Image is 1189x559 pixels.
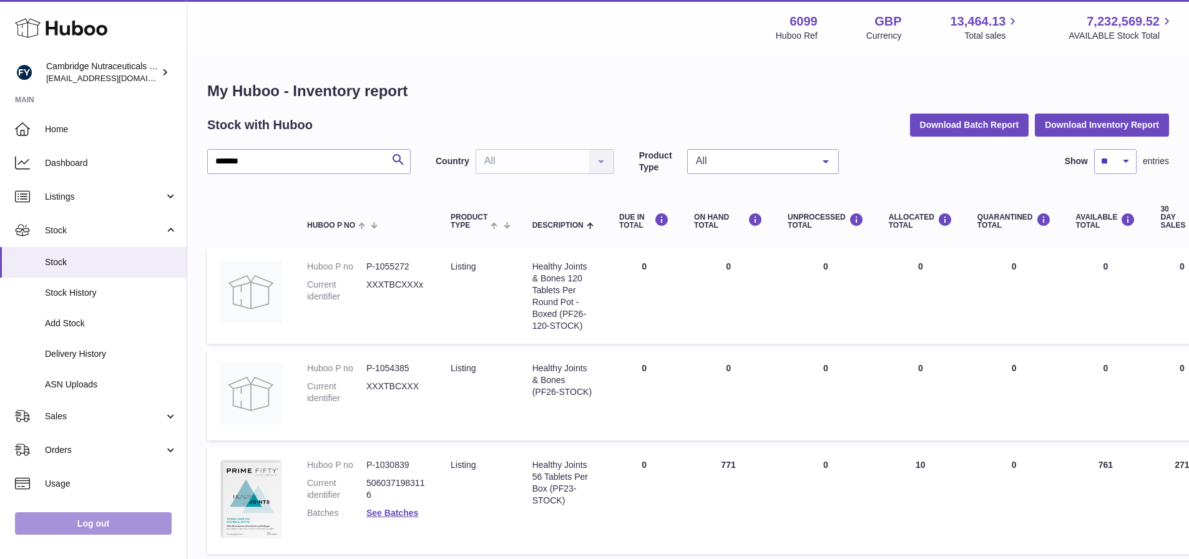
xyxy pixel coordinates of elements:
[45,191,164,203] span: Listings
[788,213,864,230] div: UNPROCESSED Total
[15,63,34,82] img: huboo@camnutra.com
[682,350,775,440] td: 0
[366,279,426,303] dd: XXXTBCXXXx
[876,350,965,440] td: 0
[532,362,594,398] div: Healthy Joints & Bones (PF26-STOCK)
[46,61,159,84] div: Cambridge Nutraceuticals Ltd
[775,447,876,553] td: 0
[1012,363,1017,373] span: 0
[607,248,682,344] td: 0
[366,477,426,501] dd: 5060371983116
[1069,13,1174,42] a: 7,232,569.52 AVAILABLE Stock Total
[207,117,313,134] h2: Stock with Huboo
[977,213,1051,230] div: QUARANTINED Total
[532,221,584,230] span: Description
[366,381,426,404] dd: XXXTBCXXX
[307,477,366,501] dt: Current identifier
[1076,213,1136,230] div: AVAILABLE Total
[307,459,366,471] dt: Huboo P no
[45,157,177,169] span: Dashboard
[307,279,366,303] dt: Current identifier
[15,512,172,535] a: Log out
[693,155,813,167] span: All
[694,213,763,230] div: ON HAND Total
[950,13,1006,30] span: 13,464.13
[45,256,177,268] span: Stock
[874,13,901,30] strong: GBP
[1064,248,1148,344] td: 0
[910,114,1029,136] button: Download Batch Report
[45,124,177,135] span: Home
[45,411,164,422] span: Sales
[532,261,594,331] div: Healthy Joints & Bones 120 Tablets Per Round Pot - Boxed (PF26-120-STOCK)
[682,447,775,553] td: 771
[964,30,1020,42] span: Total sales
[307,507,366,519] dt: Batches
[307,221,355,230] span: Huboo P no
[45,225,164,236] span: Stock
[451,261,476,271] span: listing
[1012,261,1017,271] span: 0
[1064,447,1148,553] td: 761
[207,81,1169,101] h1: My Huboo - Inventory report
[619,213,669,230] div: DUE IN TOTAL
[889,213,952,230] div: ALLOCATED Total
[307,381,366,404] dt: Current identifier
[366,508,418,518] a: See Batches
[876,248,965,344] td: 0
[775,248,876,344] td: 0
[220,261,282,323] img: product image
[866,30,902,42] div: Currency
[1087,13,1160,30] span: 7,232,569.52
[451,363,476,373] span: listing
[220,362,282,425] img: product image
[46,73,183,83] span: [EMAIL_ADDRESS][DOMAIN_NAME]
[45,318,177,329] span: Add Stock
[45,444,164,456] span: Orders
[451,460,476,470] span: listing
[682,248,775,344] td: 0
[307,261,366,273] dt: Huboo P no
[776,30,818,42] div: Huboo Ref
[45,379,177,391] span: ASN Uploads
[790,13,818,30] strong: 6099
[307,362,366,374] dt: Huboo P no
[451,213,487,230] span: Product Type
[532,459,594,507] div: Healthy Joints 56 Tablets Per Box (PF23-STOCK)
[1069,30,1174,42] span: AVAILABLE Stock Total
[45,348,177,360] span: Delivery History
[950,13,1020,42] a: 13,464.13 Total sales
[876,447,965,553] td: 10
[1143,155,1169,167] span: entries
[607,350,682,440] td: 0
[366,261,426,273] dd: P-1055272
[639,150,681,173] label: Product Type
[45,287,177,299] span: Stock History
[1035,114,1169,136] button: Download Inventory Report
[220,459,282,538] img: product image
[45,478,177,490] span: Usage
[366,459,426,471] dd: P-1030839
[1064,350,1148,440] td: 0
[1065,155,1088,167] label: Show
[436,155,469,167] label: Country
[366,362,426,374] dd: P-1054385
[1012,460,1017,470] span: 0
[607,447,682,553] td: 0
[775,350,876,440] td: 0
